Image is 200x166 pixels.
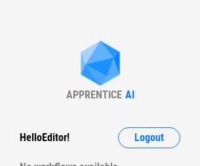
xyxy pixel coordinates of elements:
div: AI [125,89,134,101]
button: Logout [118,127,180,148]
img: Apprentice AI [74,41,127,89]
div: APPRENTICE [66,89,122,101]
span: Logout [134,133,164,143]
div: Hello Editor ! [20,127,70,148]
